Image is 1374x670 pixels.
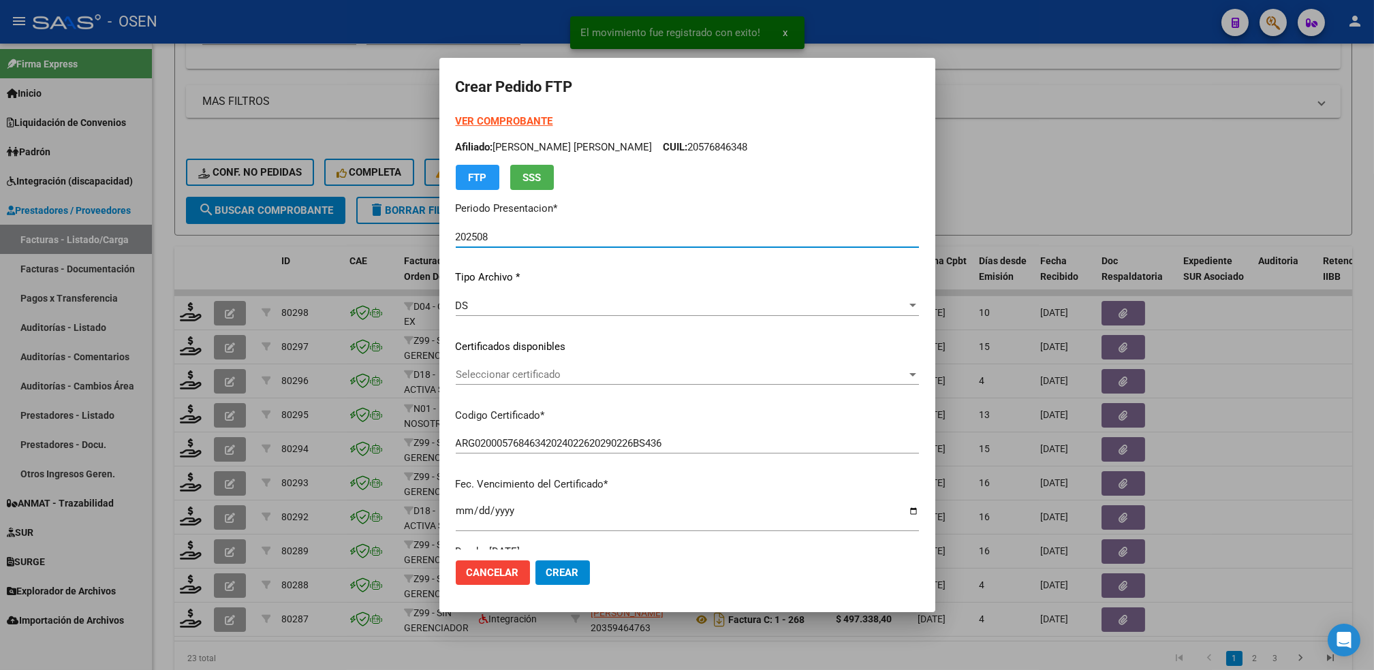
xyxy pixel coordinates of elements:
[456,408,919,424] p: Codigo Certificado
[510,165,554,190] button: SSS
[456,165,499,190] button: FTP
[456,477,919,492] p: Fec. Vencimiento del Certificado
[456,141,493,153] span: Afiliado:
[456,270,919,285] p: Tipo Archivo *
[456,368,907,381] span: Seleccionar certificado
[663,141,688,153] span: CUIL:
[535,560,590,585] button: Crear
[456,560,530,585] button: Cancelar
[456,544,919,560] div: Desde: [DATE]
[522,172,541,184] span: SSS
[456,300,469,312] span: DS
[456,115,553,127] a: VER COMPROBANTE
[546,567,579,579] span: Crear
[456,140,919,155] p: [PERSON_NAME] [PERSON_NAME] 20576846348
[1328,624,1360,656] div: Open Intercom Messenger
[456,74,919,100] h2: Crear Pedido FTP
[468,172,486,184] span: FTP
[456,339,919,355] p: Certificados disponibles
[467,567,519,579] span: Cancelar
[456,201,919,217] p: Periodo Presentacion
